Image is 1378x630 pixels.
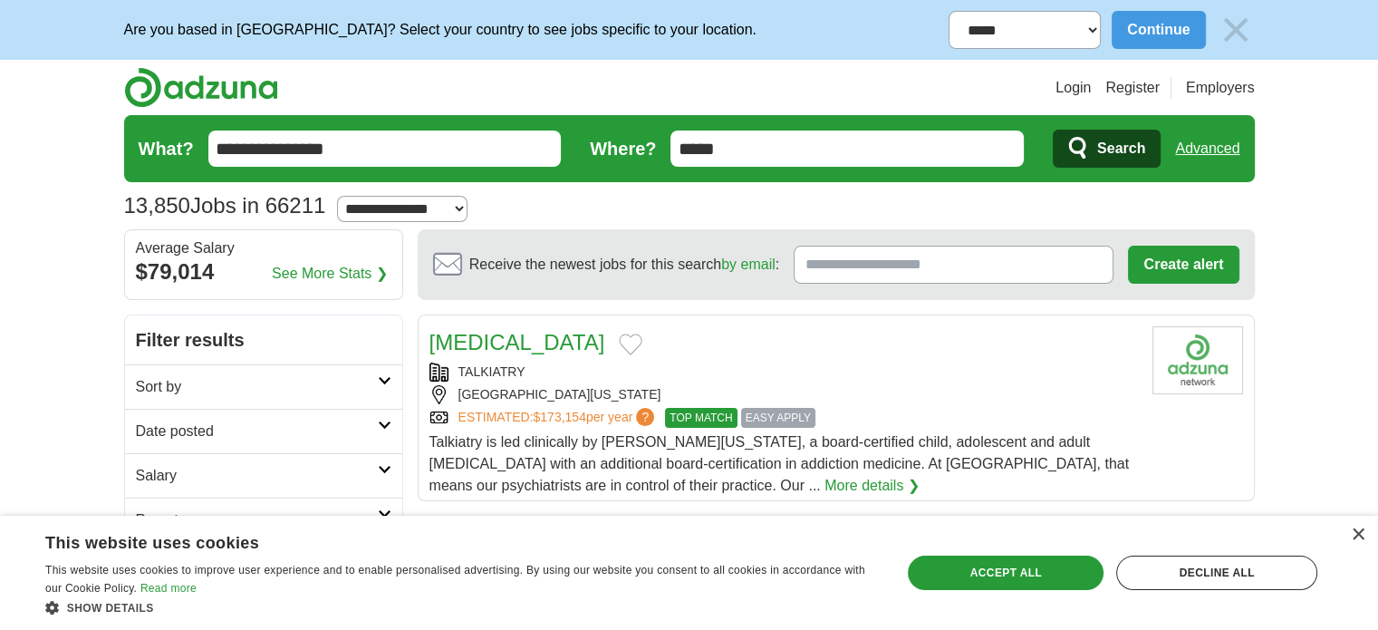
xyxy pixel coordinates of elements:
button: Continue [1112,11,1205,49]
span: ? [636,408,654,426]
a: Register [1105,77,1160,99]
span: Talkiatry is led clinically by [PERSON_NAME][US_STATE], a board-certified child, adolescent and a... [429,434,1129,493]
a: by email [721,257,776,272]
span: $173,154 [533,410,585,424]
a: Advanced [1175,131,1239,167]
img: Company logo [1152,326,1243,394]
label: Where? [590,135,656,162]
label: What? [139,135,194,162]
a: Salary [125,453,402,498]
div: [GEOGRAPHIC_DATA][US_STATE] [429,385,1138,404]
div: Decline all [1116,556,1317,590]
span: TOP MATCH [665,408,737,428]
a: [MEDICAL_DATA] [429,330,605,354]
img: Adzuna logo [124,67,278,108]
a: Employers [1186,77,1255,99]
div: Close [1351,528,1364,542]
p: Are you based in [GEOGRAPHIC_DATA]? Select your country to see jobs specific to your location. [124,19,756,41]
h2: Sort by [136,376,378,398]
div: $79,014 [136,256,391,288]
h2: Salary [136,465,378,487]
button: Search [1053,130,1161,168]
a: ESTIMATED:$173,154per year? [458,408,659,428]
h1: Jobs in 66211 [124,193,326,218]
a: See More Stats ❯ [272,263,388,285]
img: icon_close_no_bg.svg [1217,11,1255,49]
span: EASY APPLY [741,408,815,428]
span: Search [1097,131,1145,167]
span: 13,850 [124,189,190,222]
h2: Remote [136,509,378,531]
div: TALKIATRY [429,363,1138,382]
span: Receive the newest jobs for this search : [469,254,779,276]
button: Create alert [1128,246,1238,284]
h2: Date posted [136,421,378,442]
button: Add to favorite jobs [619,334,642,355]
div: Accept all [908,556,1103,590]
span: This website uses cookies to improve user experience and to enable personalised advertising. By u... [45,564,865,595]
a: Login [1055,77,1091,99]
div: Show details [45,598,876,616]
div: Average Salary [136,241,391,256]
h2: Filter results [125,315,402,364]
span: Show details [67,602,154,615]
a: More details ❯ [824,475,920,497]
a: Sort by [125,364,402,409]
a: Remote [125,498,402,542]
a: Read more, opens a new window [140,582,197,595]
a: Date posted [125,409,402,453]
div: This website uses cookies [45,527,831,554]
